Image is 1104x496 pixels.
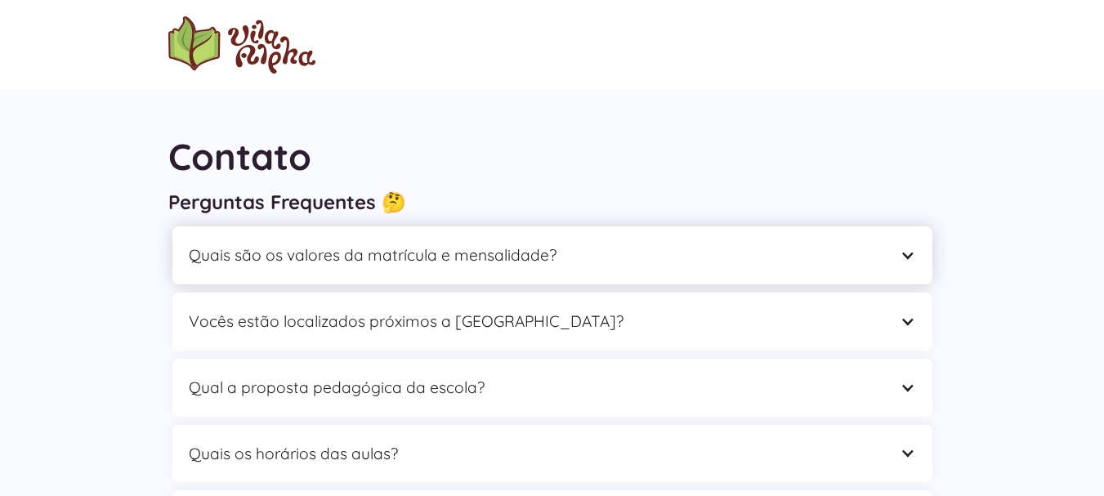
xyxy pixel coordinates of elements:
[168,16,315,74] a: home
[168,131,936,182] h1: Contato
[189,309,883,334] div: Vocês estão localizados próximos a [GEOGRAPHIC_DATA]?
[172,226,932,284] div: Quais são os valores da matrícula e mensalidade?
[168,16,315,74] img: logo Escola Vila Alpha
[189,243,883,268] div: Quais são os valores da matrícula e mensalidade?
[168,190,936,214] h3: Perguntas Frequentes 🤔
[172,359,932,417] div: Qual a proposta pedagógica da escola?
[189,441,883,467] div: Quais os horários das aulas?
[189,375,883,400] div: Qual a proposta pedagógica da escola?
[172,425,932,483] div: Quais os horários das aulas?
[172,293,932,351] div: Vocês estão localizados próximos a [GEOGRAPHIC_DATA]?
